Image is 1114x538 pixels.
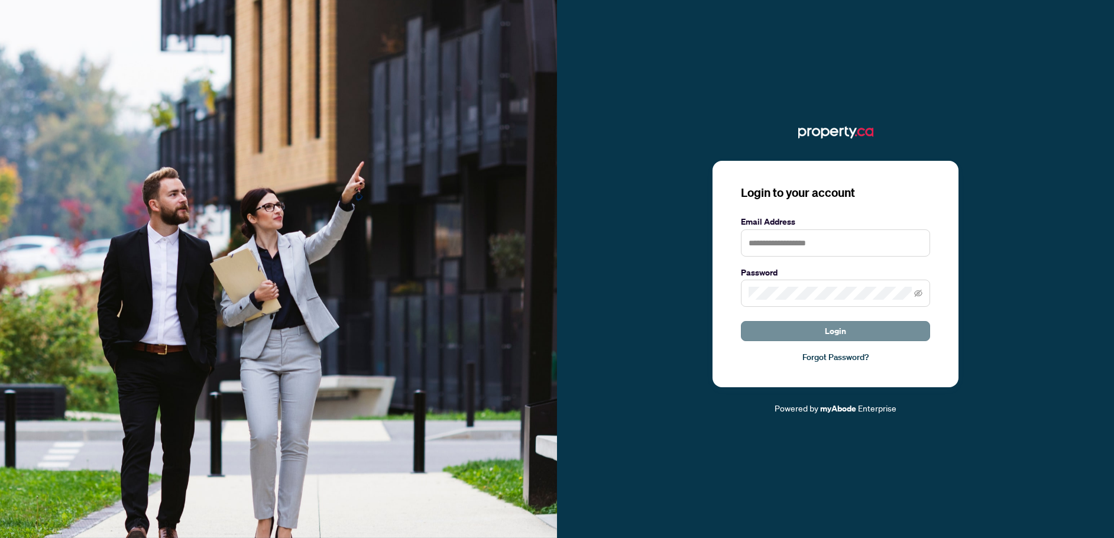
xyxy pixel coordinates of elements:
[798,123,873,142] img: ma-logo
[741,215,930,228] label: Email Address
[858,403,896,413] span: Enterprise
[741,184,930,201] h3: Login to your account
[914,289,922,297] span: eye-invisible
[741,266,930,279] label: Password
[741,351,930,364] a: Forgot Password?
[825,322,846,341] span: Login
[741,321,930,341] button: Login
[820,402,856,415] a: myAbode
[775,403,818,413] span: Powered by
